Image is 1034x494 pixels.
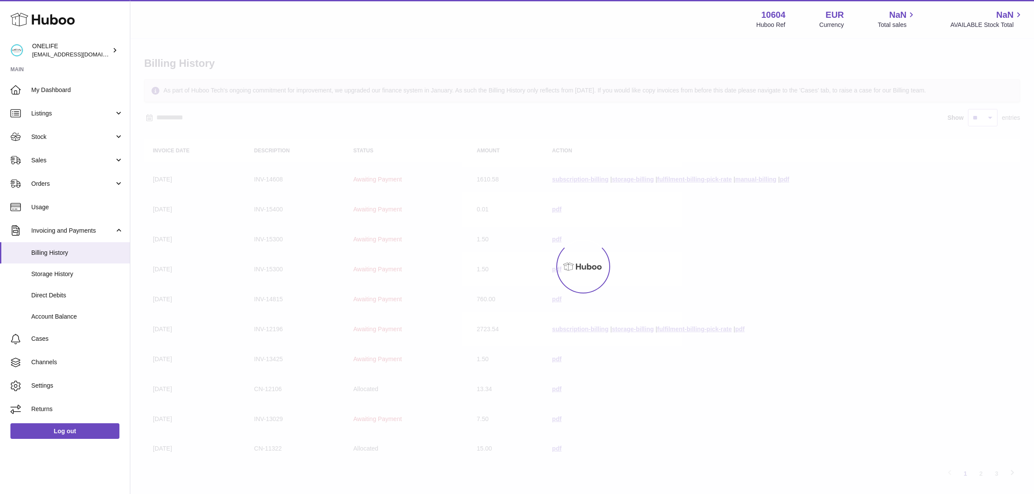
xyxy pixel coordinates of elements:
[31,227,114,235] span: Invoicing and Payments
[31,156,114,165] span: Sales
[31,133,114,141] span: Stock
[31,405,123,413] span: Returns
[31,270,123,278] span: Storage History
[31,86,123,94] span: My Dashboard
[32,42,110,59] div: ONELIFE
[950,21,1024,29] span: AVAILABLE Stock Total
[31,335,123,343] span: Cases
[889,9,906,21] span: NaN
[31,249,123,257] span: Billing History
[826,9,844,21] strong: EUR
[31,203,123,211] span: Usage
[996,9,1014,21] span: NaN
[32,51,128,58] span: [EMAIL_ADDRESS][DOMAIN_NAME]
[31,291,123,300] span: Direct Debits
[950,9,1024,29] a: NaN AVAILABLE Stock Total
[31,180,114,188] span: Orders
[761,9,786,21] strong: 10604
[819,21,844,29] div: Currency
[757,21,786,29] div: Huboo Ref
[31,358,123,366] span: Channels
[31,109,114,118] span: Listings
[31,382,123,390] span: Settings
[10,44,23,57] img: internalAdmin-10604@internal.huboo.com
[878,9,916,29] a: NaN Total sales
[878,21,916,29] span: Total sales
[10,423,119,439] a: Log out
[31,313,123,321] span: Account Balance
